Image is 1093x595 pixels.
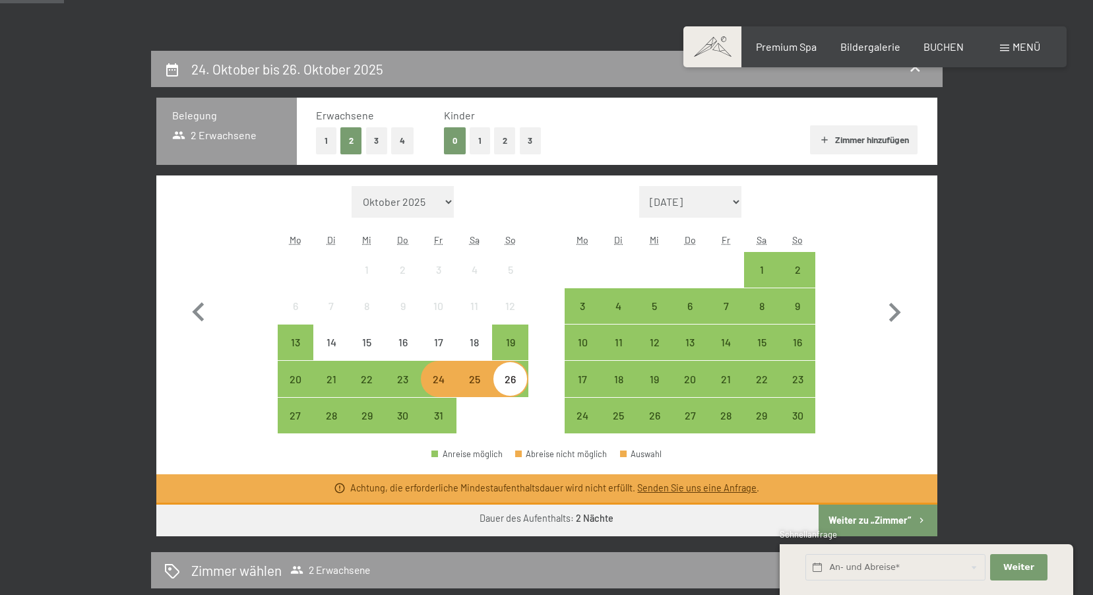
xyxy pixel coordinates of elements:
div: Anreise möglich [672,361,708,396]
div: 15 [350,337,383,370]
button: 2 [340,127,362,154]
div: Dauer des Aufenthalts: [480,512,613,525]
div: 9 [781,301,814,334]
div: 15 [745,337,778,370]
abbr: Donnerstag [685,234,696,245]
b: 2 Nächte [576,513,613,524]
button: Nächster Monat [875,186,914,434]
div: 28 [315,410,348,443]
div: Anreise möglich [637,361,672,396]
div: 6 [673,301,706,334]
div: Anreise möglich [637,325,672,360]
div: 26 [638,410,671,443]
div: 3 [566,301,599,334]
div: 16 [781,337,814,370]
span: Kinder [444,109,475,121]
div: Tue Nov 04 2025 [601,288,637,324]
div: Anreise möglich [744,288,780,324]
div: Anreise möglich [744,325,780,360]
div: Anreise möglich [278,361,313,396]
div: Thu Oct 16 2025 [385,325,421,360]
div: 4 [458,265,491,297]
div: Sat Nov 01 2025 [744,252,780,288]
div: 29 [745,410,778,443]
div: Anreise nicht möglich [421,325,456,360]
div: Anreise möglich [492,361,528,396]
div: Anreise möglich [278,398,313,433]
div: Fri Oct 31 2025 [421,398,456,433]
a: BUCHEN [923,40,964,53]
div: Sat Nov 08 2025 [744,288,780,324]
button: Weiter [990,554,1047,581]
div: 1 [350,265,383,297]
div: 21 [709,374,742,407]
a: Senden Sie uns eine Anfrage [637,482,757,493]
div: Anreise möglich [780,361,815,396]
div: Anreise möglich [565,288,600,324]
div: Anreise möglich [385,398,421,433]
div: Sun Nov 23 2025 [780,361,815,396]
div: Thu Oct 23 2025 [385,361,421,396]
div: Anreise möglich [744,361,780,396]
div: 9 [387,301,420,334]
div: Fri Nov 28 2025 [708,398,743,433]
div: Anreise möglich [565,398,600,433]
div: Anreise möglich [780,398,815,433]
div: Fri Oct 24 2025 [421,361,456,396]
span: Schnellanfrage [780,529,837,540]
div: Fri Nov 14 2025 [708,325,743,360]
div: Anreise nicht möglich [278,288,313,324]
div: Tue Nov 18 2025 [601,361,637,396]
div: Mon Oct 06 2025 [278,288,313,324]
div: 21 [315,374,348,407]
div: Anreise nicht möglich [492,252,528,288]
div: Anreise nicht möglich [421,252,456,288]
span: Menü [1013,40,1040,53]
div: Thu Oct 02 2025 [385,252,421,288]
div: Anreise möglich [313,361,349,396]
div: Anreise nicht möglich [421,288,456,324]
div: Anreise möglich [672,398,708,433]
button: 0 [444,127,466,154]
div: Anreise möglich [672,288,708,324]
div: 6 [279,301,312,334]
a: Bildergalerie [840,40,900,53]
div: Thu Nov 06 2025 [672,288,708,324]
div: Wed Oct 08 2025 [349,288,385,324]
div: 16 [387,337,420,370]
div: 12 [493,301,526,334]
button: Zimmer hinzufügen [810,125,918,154]
button: Weiter zu „Zimmer“ [819,505,937,536]
div: 17 [422,337,455,370]
div: Anreise möglich [780,252,815,288]
div: Wed Oct 15 2025 [349,325,385,360]
span: Erwachsene [316,109,374,121]
div: 10 [566,337,599,370]
div: 7 [315,301,348,334]
button: 4 [391,127,414,154]
div: 14 [709,337,742,370]
div: Fri Nov 07 2025 [708,288,743,324]
div: 19 [638,374,671,407]
abbr: Montag [290,234,301,245]
div: 17 [566,374,599,407]
div: Anreise möglich [708,288,743,324]
button: 1 [316,127,336,154]
abbr: Dienstag [614,234,623,245]
div: Wed Nov 26 2025 [637,398,672,433]
div: Fri Oct 03 2025 [421,252,456,288]
div: Sun Nov 16 2025 [780,325,815,360]
div: Anreise nicht möglich [456,252,492,288]
span: Weiter [1003,561,1034,573]
div: Anreise möglich [492,325,528,360]
abbr: Samstag [470,234,480,245]
div: Sat Oct 11 2025 [456,288,492,324]
div: 25 [458,374,491,407]
div: Anreise nicht möglich [385,325,421,360]
div: 22 [745,374,778,407]
div: Anreise möglich [708,398,743,433]
div: 28 [709,410,742,443]
div: Anreise möglich [601,361,637,396]
div: 2 [781,265,814,297]
div: Anreise nicht möglich [385,288,421,324]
